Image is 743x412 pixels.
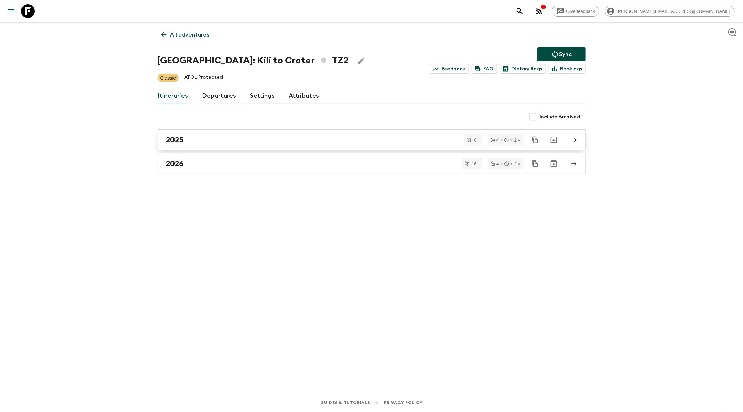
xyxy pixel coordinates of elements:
[472,64,497,74] a: FAQ
[513,4,527,18] button: search adventures
[529,157,541,170] button: Duplicate
[500,64,546,74] a: Dietary Reqs
[160,74,176,81] p: Classic
[504,161,520,166] div: > 2 y
[547,157,561,171] button: Archive
[605,6,735,17] div: [PERSON_NAME][EMAIL_ADDRESS][DOMAIN_NAME]
[540,113,580,120] span: Include Archived
[158,129,586,150] a: 2025
[491,161,499,166] div: 4
[470,138,480,142] span: 6
[491,138,499,142] div: 4
[289,88,320,104] a: Attributes
[467,161,480,166] span: 16
[354,54,368,68] button: Edit Adventure Title
[504,138,520,142] div: > 2 y
[529,134,541,146] button: Duplicate
[158,54,349,68] h1: [GEOGRAPHIC_DATA]: Kili to Crater TZ2
[537,47,586,61] button: Sync adventure departures to the booking engine
[613,9,734,14] span: [PERSON_NAME][EMAIL_ADDRESS][DOMAIN_NAME]
[158,28,213,42] a: All adventures
[250,88,275,104] a: Settings
[559,50,572,58] p: Sync
[430,64,469,74] a: Feedback
[184,74,223,82] p: ATOL Protected
[549,64,586,74] a: Bookings
[552,6,599,17] a: Give feedback
[202,88,236,104] a: Departures
[158,153,586,174] a: 2026
[158,88,188,104] a: Itineraries
[384,399,422,406] a: Privacy Policy
[4,4,18,18] button: menu
[166,135,184,144] h2: 2025
[320,399,370,406] a: Guides & Tutorials
[547,133,561,147] button: Archive
[170,31,209,39] p: All adventures
[166,159,184,168] h2: 2026
[563,9,599,14] span: Give feedback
